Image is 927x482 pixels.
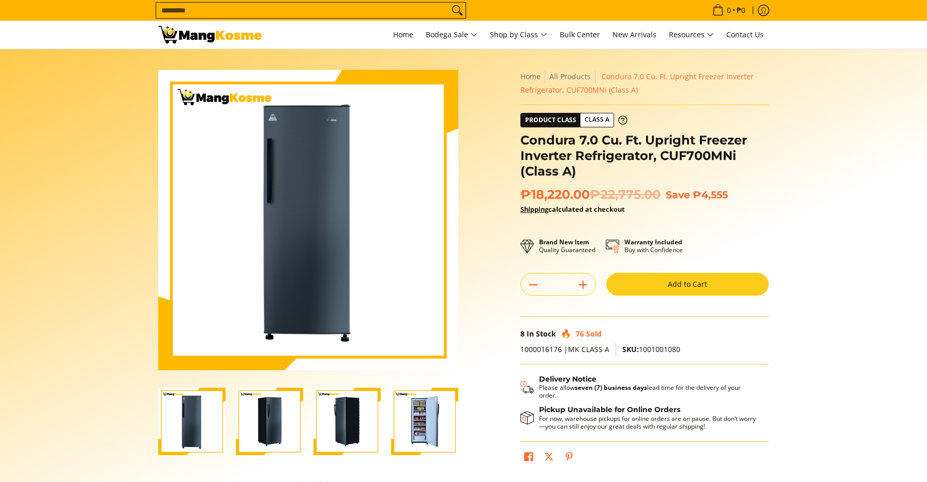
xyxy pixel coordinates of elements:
[449,3,466,18] button: Search
[539,238,595,254] p: Quality Guaranteed
[586,329,602,339] span: Sold
[391,388,458,455] img: Condura 7.0 Cu. Ft. Upright Freezer Inverter Refrigerator, CUF700MNi (Class A)-4
[490,28,547,41] span: Shop by Class
[521,276,546,293] button: Subtract
[735,7,747,14] span: ₱0
[388,21,418,49] a: Home
[539,238,589,246] strong: Brand New Item
[421,21,483,49] a: Bodega Sale
[521,449,536,467] a: Share on Facebook
[520,205,625,214] strong: calculated at checkout
[521,113,580,127] span: Product Class
[664,21,719,49] a: Resources
[539,415,758,430] p: For now, warehouse pickups for online orders are on pause. But don’t worry—you can still enjoy ou...
[624,238,683,254] p: Buy with Confidence
[612,30,656,39] span: New Arrivals
[520,375,758,400] button: Shipping & Delivery
[622,344,639,354] span: SKU:
[571,276,595,293] button: Add
[158,26,262,43] img: Condura 7.0 Cu.Ft. Upright Freezer Inverter (Class A) l Mang Kosme
[520,71,754,95] span: Condura 7.0 Cu. Ft. Upright Freezer Inverter Refrigerator, CUF700MNi (Class A)
[606,273,769,296] button: Add to Cart
[590,187,661,202] del: ₱22,775.00
[607,21,662,49] a: New Arrivals
[666,188,690,201] span: Save
[426,28,477,41] span: Bodega Sale
[520,133,769,179] h1: Condura 7.0 Cu. Ft. Upright Freezer Inverter Refrigerator, CUF700MNi (Class A)
[520,187,661,202] span: ₱18,220.00
[549,71,591,81] a: All Products
[539,405,680,414] strong: Pickup Unavailable for Online Orders
[562,449,576,467] a: Pin on Pinterest
[576,329,584,339] span: 76
[725,7,732,14] span: 0
[527,329,556,339] span: In Stock
[622,344,680,354] span: 1001001080
[542,449,556,467] a: Post on X
[693,188,728,201] span: ₱4,555
[158,70,458,370] img: Condura 7.0 Cu. Ft. Upright Freezer Inverter Refrigerator, CUF700MNi (Class A)
[272,21,769,49] nav: Main Menu
[520,71,541,81] a: Home
[709,5,749,16] span: •
[555,21,605,49] a: Bulk Center
[520,344,609,354] span: 1000016176 |MK CLASS A
[539,374,596,384] strong: Delivery Notice
[485,21,552,49] a: Shop by Class
[721,21,769,49] a: Contact Us
[580,113,614,126] span: Class A
[520,70,769,97] nav: Breadcrumbs
[520,113,627,127] a: Product Class Class A
[520,329,525,339] span: 8
[624,238,682,246] strong: Warranty Included
[236,388,303,455] img: Condura 7.0 Cu. Ft. Upright Freezer Inverter Refrigerator, CUF700MNi (Class A)-2
[575,383,647,392] strong: seven (7) business days
[520,205,548,214] a: Shipping
[158,388,226,455] img: Condura 7.0 Cu. Ft. Upright Freezer Inverter Refrigerator, CUF700MNi (Class A)-1
[669,28,714,41] span: Resources
[726,30,764,39] span: Contact Us
[313,388,381,455] img: Condura 7.0 Cu. Ft. Upright Freezer Inverter Refrigerator, CUF700MNi (Class A)-3
[393,30,413,39] span: Home
[560,30,600,39] span: Bulk Center
[539,384,758,399] p: Please allow lead time for the delivery of your order.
